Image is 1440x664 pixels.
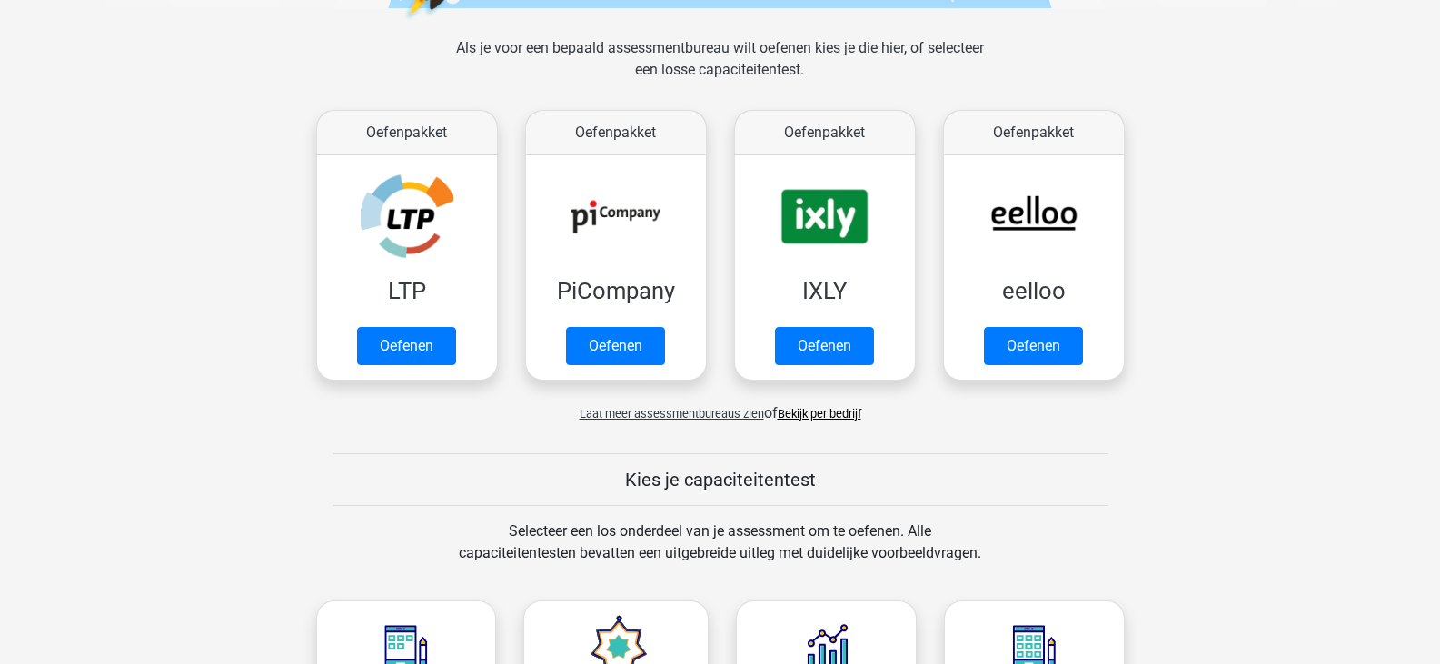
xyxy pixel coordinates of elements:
div: of [303,388,1138,424]
a: Oefenen [566,327,665,365]
div: Selecteer een los onderdeel van je assessment om te oefenen. Alle capaciteitentesten bevatten een... [442,520,998,586]
a: Bekijk per bedrijf [778,407,861,421]
a: Oefenen [357,327,456,365]
div: Als je voor een bepaald assessmentbureau wilt oefenen kies je die hier, of selecteer een losse ca... [442,37,998,103]
h5: Kies je capaciteitentest [333,469,1108,491]
a: Oefenen [775,327,874,365]
span: Laat meer assessmentbureaus zien [580,407,764,421]
a: Oefenen [984,327,1083,365]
